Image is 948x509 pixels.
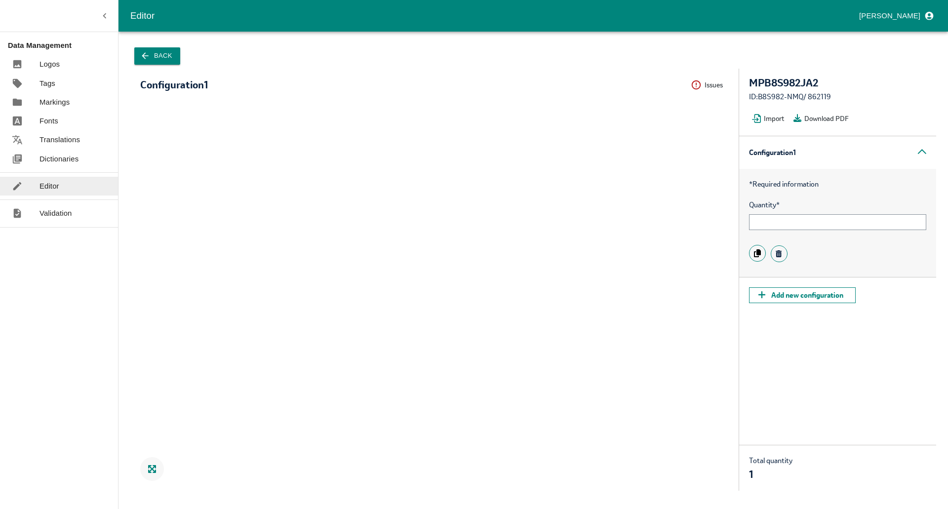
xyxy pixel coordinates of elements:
[134,47,180,65] button: Back
[749,179,926,190] p: Required information
[39,154,79,164] p: Dictionaries
[739,136,936,169] div: Configuration 1
[691,78,729,93] button: Issues
[8,40,118,51] p: Data Management
[749,78,926,88] div: MPB8S982JA2
[749,199,926,210] span: Quantity
[39,181,59,192] p: Editor
[855,7,936,24] button: profile
[749,455,792,481] div: Total quantity
[39,116,58,126] p: Fonts
[39,134,80,145] p: Translations
[859,10,920,21] p: [PERSON_NAME]
[39,97,70,108] p: Markings
[130,8,855,23] div: Editor
[39,78,55,89] p: Tags
[749,91,926,102] div: ID: B8S982-NMQ / 862119
[749,469,792,480] div: 1
[749,287,856,303] button: Add new configuration
[790,111,855,126] button: Download PDF
[39,59,60,70] p: Logos
[140,79,208,90] div: Configuration 1
[749,111,790,126] button: Import
[39,208,72,219] p: Validation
